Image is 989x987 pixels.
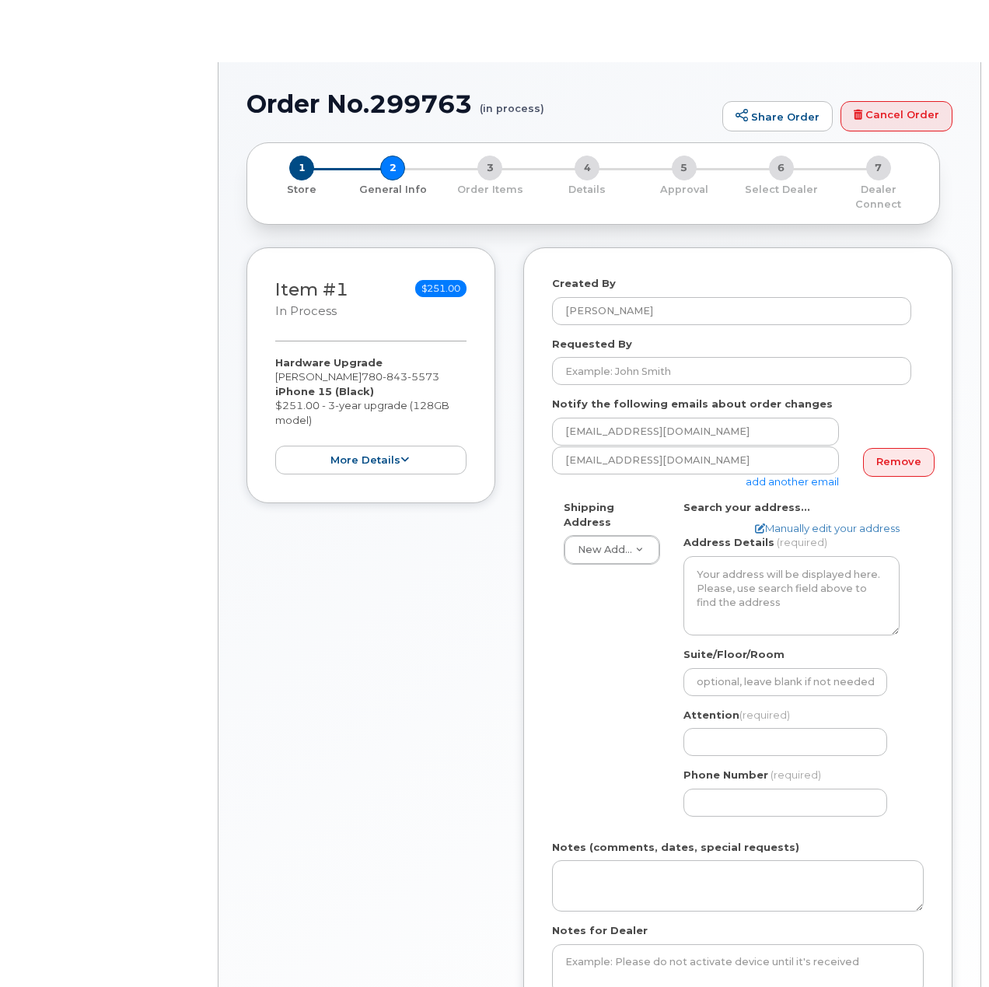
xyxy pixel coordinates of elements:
h3: Item #1 [275,280,348,320]
div: [PERSON_NAME] $251.00 - 3-year upgrade (128GB model) [275,355,467,475]
a: New Address [564,536,659,564]
label: Phone Number [683,768,768,782]
strong: Hardware Upgrade [275,356,383,369]
input: Example: John Smith [552,357,911,385]
label: Address Details [683,535,774,550]
span: New Address [578,544,647,555]
span: (required) [771,768,821,781]
small: in process [275,304,337,318]
label: Notes for Dealer [552,923,648,938]
button: more details [275,446,467,474]
a: add another email [746,475,839,488]
a: Remove [863,448,935,477]
label: Suite/Floor/Room [683,647,785,662]
a: 1 Store [260,180,344,197]
label: Notes (comments, dates, special requests) [552,840,799,855]
span: $251.00 [415,280,467,297]
label: Requested By [552,337,632,352]
label: Notify the following emails about order changes [552,397,833,411]
span: 843 [383,370,407,383]
input: optional, leave blank if not needed [683,668,887,696]
label: Search your address... [683,500,810,515]
h1: Order No.299763 [246,90,715,117]
span: 5573 [407,370,439,383]
small: (in process) [480,90,544,114]
label: Created By [552,276,616,291]
input: Example: john@appleseed.com [552,446,839,474]
a: Cancel Order [840,101,952,132]
a: Manually edit your address [755,521,900,536]
a: Share Order [722,101,833,132]
span: (required) [777,536,827,548]
strong: iPhone 15 (Black) [275,385,374,397]
label: Attention [683,708,790,723]
input: Example: john@appleseed.com [552,418,839,446]
label: Shipping Address [564,500,660,529]
p: Store [266,183,338,197]
span: 780 [362,370,439,383]
span: (required) [739,709,790,721]
span: 1 [289,156,314,180]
